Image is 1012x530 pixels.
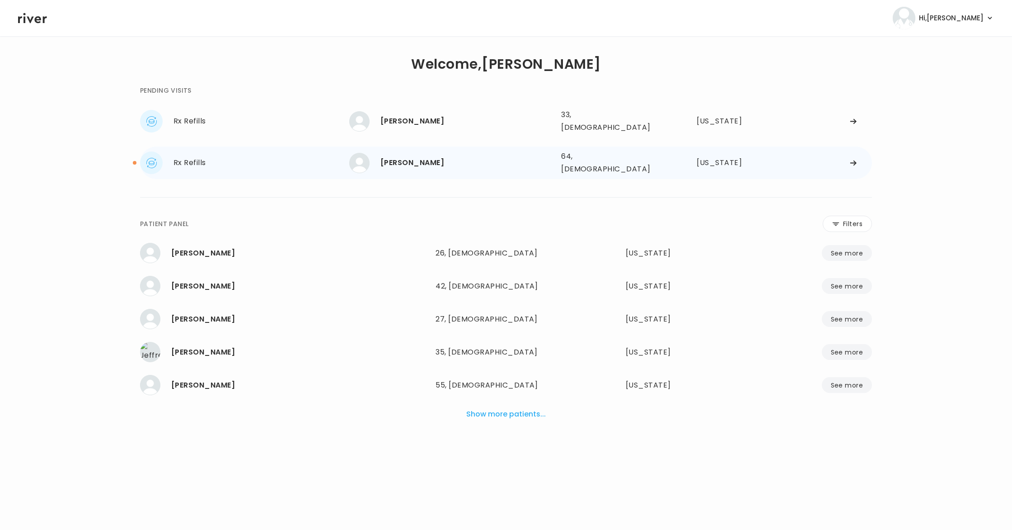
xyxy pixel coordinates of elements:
img: Patricia Denman [349,153,370,173]
div: New York [626,346,724,359]
button: Show more patients... [463,404,549,424]
h1: Welcome, [PERSON_NAME] [411,58,600,71]
div: Texas [626,247,724,260]
button: Filters [823,216,872,232]
div: Monica Pita Mendoza [171,379,428,392]
img: Joshua Grieco [349,111,370,132]
div: Taylor Stewart [171,247,428,260]
div: Rx Refills [173,115,349,128]
div: 26, [DEMOGRAPHIC_DATA] [436,247,576,260]
span: Hi, [PERSON_NAME] [919,12,984,24]
div: New York [697,115,766,128]
div: 33, [DEMOGRAPHIC_DATA] [561,109,660,134]
button: user avatarHi,[PERSON_NAME] [893,7,994,29]
div: Payton Hinson-Williams [171,313,428,326]
div: Jeffrey Landy [171,346,428,359]
div: 27, [DEMOGRAPHIC_DATA] [436,313,576,326]
div: 64, [DEMOGRAPHIC_DATA] [561,150,660,175]
img: Alexandra Grossman [140,276,160,296]
div: Rx Refills [173,156,349,169]
div: PENDING VISITS [140,85,192,96]
div: Patricia Denman [380,156,554,169]
img: Taylor Stewart [140,243,160,263]
div: Minnesota [626,313,724,326]
button: See more [822,311,872,327]
img: Monica Pita Mendoza [140,375,160,395]
img: Jeffrey Landy [140,342,160,362]
button: See more [822,377,872,393]
button: See more [822,245,872,261]
div: 55, [DEMOGRAPHIC_DATA] [436,379,576,392]
div: 42, [DEMOGRAPHIC_DATA] [436,280,576,293]
div: Pennsylvania [626,379,724,392]
img: user avatar [893,7,915,29]
div: Arizona [697,156,766,169]
button: See more [822,278,872,294]
button: See more [822,344,872,360]
div: Joshua Grieco [380,115,554,128]
div: 35, [DEMOGRAPHIC_DATA] [436,346,576,359]
div: Virginia [626,280,724,293]
div: PATIENT PANEL [140,218,188,229]
img: Payton Hinson-Williams [140,309,160,329]
div: Alexandra Grossman [171,280,428,293]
